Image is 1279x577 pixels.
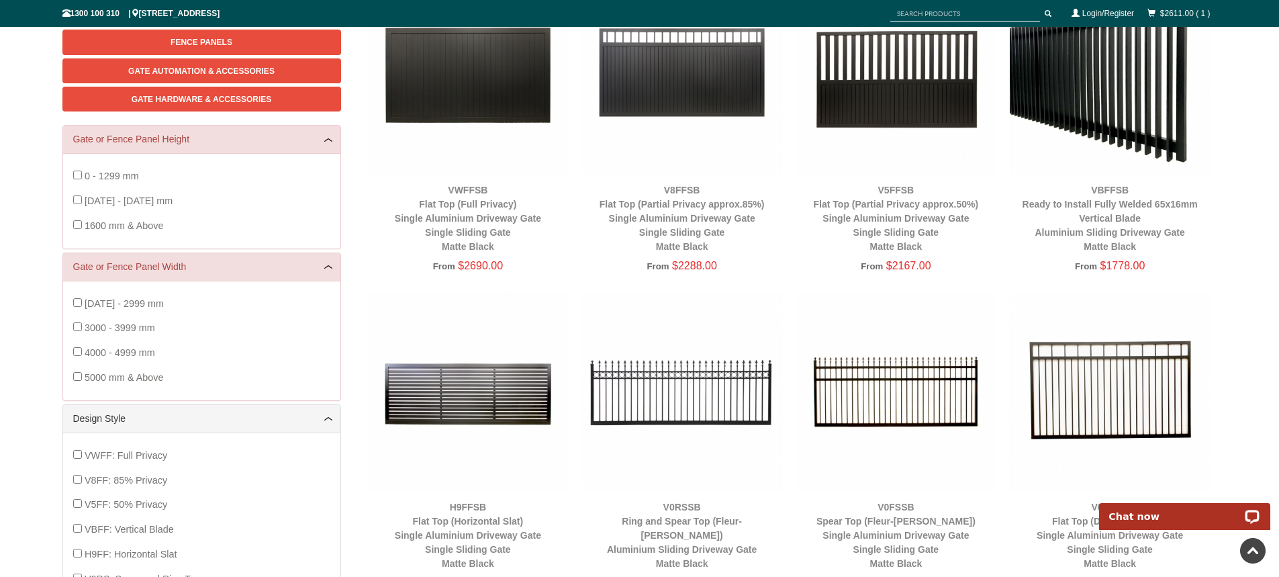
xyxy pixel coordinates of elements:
[395,185,541,252] a: VWFFSBFlat Top (Full Privacy)Single Aluminium Driveway GateSingle Sliding GateMatte Black
[62,9,220,18] span: 1300 100 310 | [STREET_ADDRESS]
[128,66,275,76] span: Gate Automation & Accessories
[73,132,330,146] a: Gate or Fence Panel Height
[886,260,931,271] span: $2167.00
[1082,9,1134,18] a: Login/Register
[62,58,341,83] a: Gate Automation & Accessories
[85,171,139,181] span: 0 - 1299 mm
[85,347,155,358] span: 4000 - 4999 mm
[1075,261,1097,271] span: From
[85,450,167,461] span: VWFF: Full Privacy
[85,220,164,231] span: 1600 mm & Above
[85,298,164,309] span: [DATE] - 2999 mm
[62,30,341,54] a: Fence Panels
[171,38,232,47] span: Fence Panels
[1037,502,1183,569] a: V0FDSBFlat Top (Double Top Rail)Single Aluminium Driveway GateSingle Sliding GateMatte Black
[395,502,541,569] a: H9FFSBFlat Top (Horizontal Slat)Single Aluminium Driveway GateSingle Sliding GateMatte Black
[85,524,174,535] span: VBFF: Vertical Blade
[433,261,455,271] span: From
[368,292,569,492] img: H9FFSB - Flat Top (Horizontal Slat) - Single Aluminium Driveway Gate - Single Sliding Gate - Matt...
[73,260,330,274] a: Gate or Fence Panel Width
[85,499,167,510] span: V5FF: 50% Privacy
[1100,260,1145,271] span: $1778.00
[1023,185,1198,252] a: VBFFSBReady to Install Fully Welded 65x16mm Vertical BladeAluminium Sliding Driveway GateMatte Black
[73,412,330,426] a: Design Style
[85,372,164,383] span: 5000 mm & Above
[581,292,782,492] img: V0RSSB - Ring and Spear Top (Fleur-de-lis) - Aluminium Sliding Driveway Gate - Matte Black - Gate...
[85,322,155,333] span: 3000 - 3999 mm
[1090,488,1279,530] iframe: LiveChat chat widget
[796,292,996,492] img: V0FSSB - Spear Top (Fleur-de-lis) - Single Aluminium Driveway Gate - Single Sliding Gate - Matte ...
[814,185,979,252] a: V5FFSBFlat Top (Partial Privacy approx.50%)Single Aluminium Driveway GateSingle Sliding GateMatte...
[600,185,765,252] a: V8FFSBFlat Top (Partial Privacy approx.85%)Single Aluminium Driveway GateSingle Sliding GateMatte...
[861,261,883,271] span: From
[890,5,1040,22] input: SEARCH PRODUCTS
[132,95,272,104] span: Gate Hardware & Accessories
[1160,9,1211,18] a: $2611.00 ( 1 )
[62,87,341,112] a: Gate Hardware & Accessories
[647,261,669,271] span: From
[672,260,717,271] span: $2288.00
[85,195,173,206] span: [DATE] - [DATE] mm
[1010,292,1211,492] img: V0FDSB - Flat Top (Double Top Rail) - Single Aluminium Driveway Gate - Single Sliding Gate - Matt...
[458,260,503,271] span: $2690.00
[85,549,177,560] span: H9FF: Horizontal Slat
[85,475,167,486] span: V8FF: 85% Privacy
[607,502,757,569] a: V0RSSBRing and Spear Top (Fleur-[PERSON_NAME])Aluminium Sliding Driveway GateMatte Black
[816,502,976,569] a: V0FSSBSpear Top (Fleur-[PERSON_NAME])Single Aluminium Driveway GateSingle Sliding GateMatte Black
